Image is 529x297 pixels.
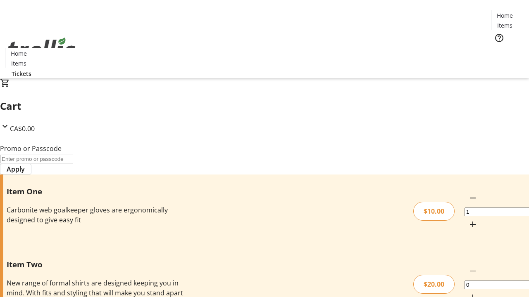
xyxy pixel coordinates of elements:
[498,48,517,57] span: Tickets
[491,30,508,46] button: Help
[465,190,481,206] button: Decrement by one
[413,275,455,294] div: $20.00
[5,59,32,68] a: Items
[7,259,187,270] h3: Item Two
[12,69,31,78] span: Tickets
[491,11,518,20] a: Home
[11,49,27,58] span: Home
[7,205,187,225] div: Carbonite web goalkeeper gloves are ergonomically designed to give easy fit
[497,21,512,30] span: Items
[5,49,32,58] a: Home
[5,69,38,78] a: Tickets
[491,21,518,30] a: Items
[497,11,513,20] span: Home
[5,28,79,70] img: Orient E2E Organization zk00dQfJK4's Logo
[10,124,35,133] span: CA$0.00
[7,186,187,197] h3: Item One
[413,202,455,221] div: $10.00
[465,216,481,233] button: Increment by one
[491,48,524,57] a: Tickets
[11,59,26,68] span: Items
[7,164,25,174] span: Apply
